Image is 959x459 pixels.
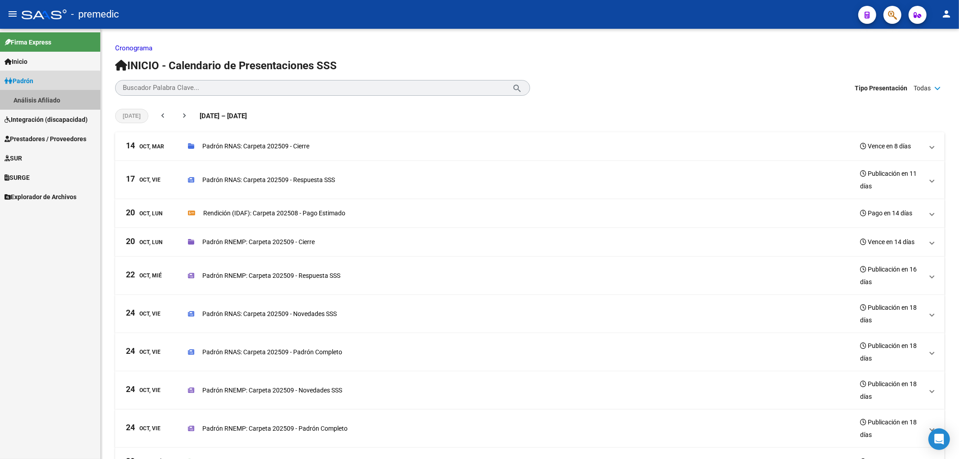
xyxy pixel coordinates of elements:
[126,271,135,279] span: 22
[115,199,945,228] mat-expansion-panel-header: 20Oct, LunRendición (IDAF): Carpeta 202508 - Pago EstimadoPago en 14 días
[4,115,88,125] span: Integración (discapacidad)
[126,347,161,357] div: Oct, Vie
[126,385,161,395] div: Oct, Vie
[126,271,162,280] div: Oct, Mié
[115,371,945,410] mat-expansion-panel-header: 24Oct, ViePadrón RNEMP: Carpeta 202509 - Novedades SSSPublicación en 18 días
[4,153,22,163] span: SUR
[4,76,33,86] span: Padrón
[202,175,335,185] p: Padrón RNAS: Carpeta 202509 - Respuesta SSS
[126,175,161,184] div: Oct, Vie
[115,257,945,295] mat-expansion-panel-header: 22Oct, MiéPadrón RNEMP: Carpeta 202509 - Respuesta SSSPublicación en 16 días
[126,209,162,218] div: Oct, Lun
[115,132,945,161] mat-expansion-panel-header: 14Oct, MarPadrón RNAS: Carpeta 202509 - CierreVence en 8 días
[860,140,911,152] h3: Vence en 8 días
[860,236,914,248] h3: Vence en 14 días
[202,423,348,433] p: Padrón RNEMP: Carpeta 202509 - Padrón Completo
[4,57,27,67] span: Inicio
[860,263,923,288] h3: Publicación en 16 días
[115,295,945,333] mat-expansion-panel-header: 24Oct, ViePadrón RNAS: Carpeta 202509 - Novedades SSSPublicación en 18 días
[126,385,135,393] span: 24
[126,237,135,245] span: 20
[860,339,923,365] h3: Publicación en 18 días
[928,428,950,450] div: Open Intercom Messenger
[4,134,86,144] span: Prestadores / Proveedores
[7,9,18,19] mat-icon: menu
[115,161,945,199] mat-expansion-panel-header: 17Oct, ViePadrón RNAS: Carpeta 202509 - Respuesta SSSPublicación en 11 días
[860,167,923,192] h3: Publicación en 11 días
[4,37,51,47] span: Firma Express
[126,142,135,150] span: 14
[180,111,189,120] mat-icon: chevron_right
[203,208,345,218] p: Rendición (IDAF): Carpeta 202508 - Pago Estimado
[115,228,945,257] mat-expansion-panel-header: 20Oct, LunPadrón RNEMP: Carpeta 202509 - CierreVence en 14 días
[126,347,135,355] span: 24
[202,347,342,357] p: Padrón RNAS: Carpeta 202509 - Padrón Completo
[126,423,135,432] span: 24
[126,237,162,247] div: Oct, Lun
[115,333,945,371] mat-expansion-panel-header: 24Oct, ViePadrón RNAS: Carpeta 202509 - Padrón CompletoPublicación en 18 días
[126,209,135,217] span: 20
[855,83,907,93] span: Tipo Presentación
[200,111,247,121] span: [DATE] – [DATE]
[860,207,912,219] h3: Pago en 14 días
[941,9,952,19] mat-icon: person
[914,83,931,93] span: Todas
[512,82,522,93] mat-icon: search
[4,173,30,183] span: SURGE
[860,378,923,403] h3: Publicación en 18 días
[115,410,945,448] mat-expansion-panel-header: 24Oct, ViePadrón RNEMP: Carpeta 202509 - Padrón CompletoPublicación en 18 días
[4,192,76,202] span: Explorador de Archivos
[115,109,148,123] button: [DATE]
[115,44,152,52] a: Cronograma
[158,111,167,120] mat-icon: chevron_left
[71,4,119,24] span: - premedic
[202,271,340,281] p: Padrón RNEMP: Carpeta 202509 - Respuesta SSS
[860,301,923,326] h3: Publicación en 18 días
[126,309,161,318] div: Oct, Vie
[126,309,135,317] span: 24
[202,237,315,247] p: Padrón RNEMP: Carpeta 202509 - Cierre
[202,141,309,151] p: Padrón RNAS: Carpeta 202509 - Cierre
[202,385,342,395] p: Padrón RNEMP: Carpeta 202509 - Novedades SSS
[126,142,164,151] div: Oct, Mar
[860,416,923,441] h3: Publicación en 18 días
[126,175,135,183] span: 17
[126,423,161,433] div: Oct, Vie
[115,59,337,72] span: INICIO - Calendario de Presentaciones SSS
[202,309,337,319] p: Padrón RNAS: Carpeta 202509 - Novedades SSS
